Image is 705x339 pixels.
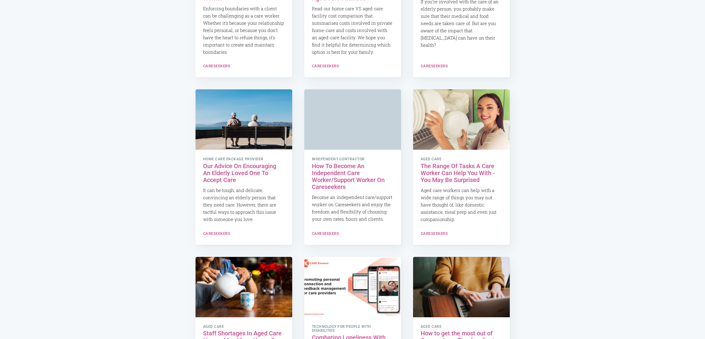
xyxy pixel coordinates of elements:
a: Careseekers [421,231,448,236]
a: Careseekers [421,64,448,68]
h2: The Range Of Tasks A Care Worker Can Help You With - You May Be Surprised [421,163,502,184]
p: Aged care workers can help with a wide range of things you may not have thought of, like domestic... [421,187,502,223]
span: Independent Contractor [312,157,393,162]
p: Enforcing boundaries with a client can be challenging as a care worker. Whether it's because your... [203,5,285,56]
span: Aged Care [421,157,502,162]
p: Become an independent care/support worker on Careseekers and enjoy the freedom and flexibillty of... [312,193,393,222]
p: It can be tough, and delicate, convincing an elderly person that they need care. However, there a... [203,187,285,223]
a: Careseekers [312,64,339,68]
a: Aged Care The Range Of Tasks A Care Worker Can Help You With - You May Be Surprised Aged care wor... [413,150,510,229]
a: Careseekers [203,231,231,236]
h2: Our Advice On Encouraging An Elderly Loved One To Accept Care [203,163,285,184]
h2: How To Become An Independent Care Worker/Support Worker On Careseekers [312,163,393,190]
a: Independent Contractor How To Become An Independent Care Worker/Support Worker On Careseekers Bec... [304,150,401,229]
span: Aged Care [203,325,285,329]
a: Careseekers [203,64,231,68]
span: Technology for people with disabilities [312,325,393,333]
a: Home care package provider Our Advice On Encouraging An Elderly Loved One To Accept Care It can b... [196,150,292,229]
p: Read our home care VS aged care facility cost comparison that summarises costs involved in privat... [312,5,393,56]
a: Careseekers [312,231,339,236]
span: Home care package provider [203,157,285,162]
span: Aged Care [421,325,502,329]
